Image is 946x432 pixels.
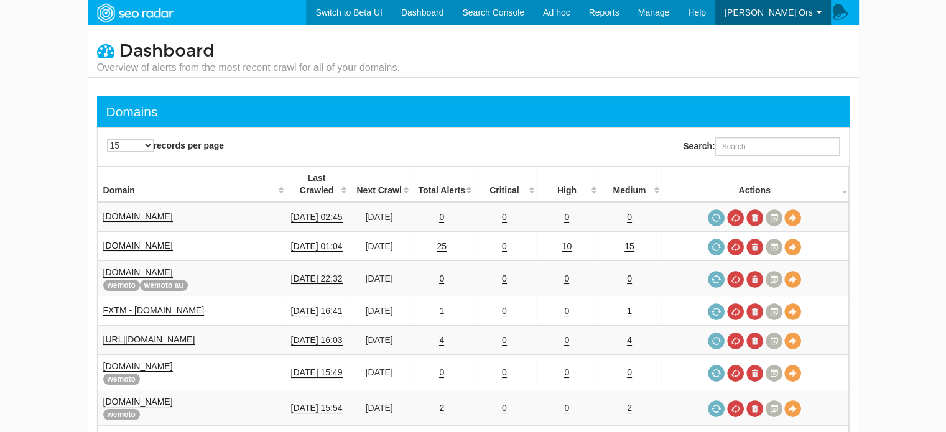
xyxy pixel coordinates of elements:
[92,2,178,24] img: SEORadar
[708,365,725,382] a: Request a crawl
[766,333,782,349] a: Crawl History
[291,241,343,252] a: [DATE] 01:04
[502,241,507,252] a: 0
[766,209,782,226] a: Crawl History
[473,167,536,203] th: Critical: activate to sort column descending
[784,365,801,382] a: View Domain Overview
[439,306,444,316] a: 1
[291,306,343,316] a: [DATE] 16:41
[688,7,706,17] span: Help
[746,333,763,349] a: Delete most recent audit
[564,335,569,346] a: 0
[291,335,343,346] a: [DATE] 16:03
[543,7,570,17] span: Ad hoc
[103,267,173,278] a: [DOMAIN_NAME]
[627,367,632,378] a: 0
[98,167,285,203] th: Domain: activate to sort column ascending
[103,409,140,420] span: wemoto
[746,400,763,417] a: Delete most recent audit
[564,306,569,316] a: 0
[708,333,725,349] a: Request a crawl
[766,400,782,417] a: Crawl History
[103,397,173,407] a: [DOMAIN_NAME]
[119,40,215,62] span: Dashboard
[107,139,154,152] select: records per page
[627,212,632,223] a: 0
[589,7,619,17] span: Reports
[291,367,343,378] a: [DATE] 15:49
[28,9,53,20] span: Help
[410,167,473,203] th: Total Alerts: activate to sort column descending
[746,303,763,320] a: Delete most recent audit
[784,333,801,349] a: View Domain Overview
[727,209,744,226] a: Cancel in-progress audit
[291,212,343,223] a: [DATE] 02:45
[627,403,632,413] a: 2
[348,167,410,203] th: Next Crawl: activate to sort column descending
[727,400,744,417] a: Cancel in-progress audit
[708,303,725,320] a: Request a crawl
[746,365,763,382] a: Delete most recent audit
[107,139,225,152] label: records per page
[708,400,725,417] a: Request a crawl
[725,7,813,17] span: [PERSON_NAME] Ors
[638,7,670,17] span: Manage
[727,303,744,320] a: Cancel in-progress audit
[103,334,195,345] a: [URL][DOMAIN_NAME]
[727,271,744,288] a: Cancel in-progress audit
[562,241,572,252] a: 10
[627,273,632,284] a: 0
[348,326,410,355] td: [DATE]
[784,400,801,417] a: View Domain Overview
[103,374,140,385] span: wemoto
[291,273,343,284] a: [DATE] 22:32
[103,211,173,222] a: [DOMAIN_NAME]
[97,61,400,75] small: Overview of alerts from the most recent crawl for all of your domains.
[502,273,507,284] a: 0
[727,333,744,349] a: Cancel in-progress audit
[708,271,725,288] a: Request a crawl
[103,305,205,316] a: FXTM - [DOMAIN_NAME]
[97,42,114,59] i: 
[766,365,782,382] a: Crawl History
[564,273,569,284] a: 0
[140,280,188,291] span: wemoto au
[348,296,410,326] td: [DATE]
[502,306,507,316] a: 0
[727,239,744,255] a: Cancel in-progress audit
[708,239,725,255] a: Request a crawl
[439,273,444,284] a: 0
[784,271,801,288] a: View Domain Overview
[291,403,343,413] a: [DATE] 15:54
[624,241,634,252] a: 15
[627,335,632,346] a: 4
[439,335,444,346] a: 4
[715,137,840,156] input: Search:
[564,367,569,378] a: 0
[746,271,763,288] a: Delete most recent audit
[766,303,782,320] a: Crawl History
[348,355,410,390] td: [DATE]
[439,403,444,413] a: 2
[285,167,348,203] th: Last Crawled: activate to sort column descending
[784,209,801,226] a: View Domain Overview
[661,167,848,203] th: Actions: activate to sort column ascending
[746,209,763,226] a: Delete most recent audit
[683,137,839,156] label: Search:
[502,335,507,346] a: 0
[502,367,507,378] a: 0
[708,209,725,226] a: Request a crawl
[348,390,410,426] td: [DATE]
[766,271,782,288] a: Crawl History
[348,202,410,232] td: [DATE]
[564,403,569,413] a: 0
[598,167,661,203] th: Medium: activate to sort column descending
[784,239,801,255] a: View Domain Overview
[439,212,444,223] a: 0
[103,280,140,291] span: wemoto
[103,241,173,251] a: [DOMAIN_NAME]
[437,241,447,252] a: 25
[627,306,632,316] a: 1
[746,239,763,255] a: Delete most recent audit
[727,365,744,382] a: Cancel in-progress audit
